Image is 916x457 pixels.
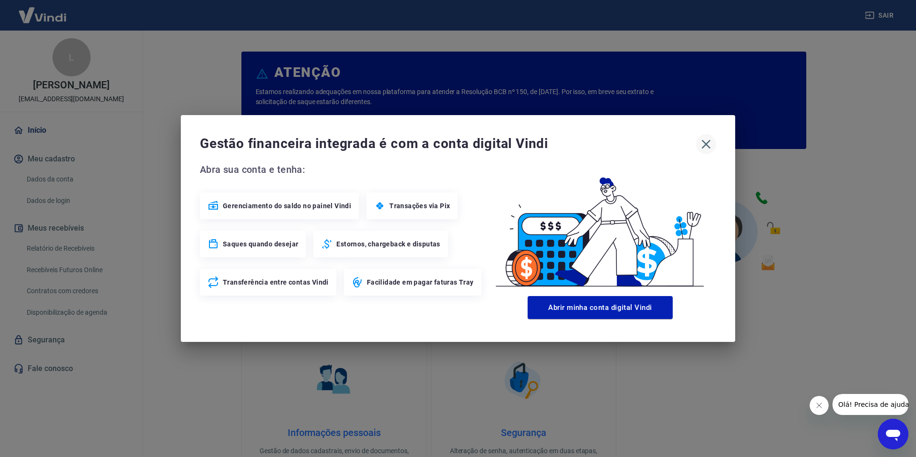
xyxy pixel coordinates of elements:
img: Good Billing [484,162,716,292]
span: Saques quando desejar [223,239,298,249]
span: Transferência entre contas Vindi [223,277,329,287]
span: Gestão financeira integrada é com a conta digital Vindi [200,134,696,153]
iframe: Mensagem da empresa [833,394,908,415]
span: Estornos, chargeback e disputas [336,239,440,249]
span: Olá! Precisa de ajuda? [6,7,80,14]
span: Gerenciamento do saldo no painel Vindi [223,201,351,211]
iframe: Botão para abrir a janela de mensagens [878,419,908,449]
span: Transações via Pix [389,201,450,211]
span: Facilidade em pagar faturas Tray [367,277,474,287]
iframe: Fechar mensagem [810,396,829,415]
span: Abra sua conta e tenha: [200,162,484,177]
button: Abrir minha conta digital Vindi [528,296,673,319]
